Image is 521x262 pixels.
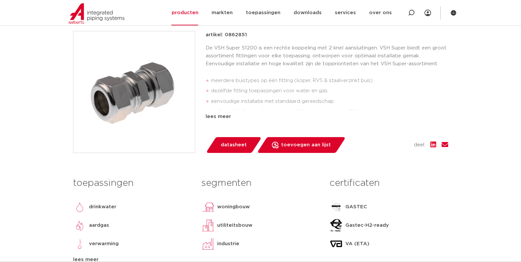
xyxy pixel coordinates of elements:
[330,219,343,232] img: Gastec-H2-ready
[345,221,389,229] p: Gastec-H2-ready
[89,221,109,229] p: aardgas
[211,107,448,117] li: snelle verbindingstechnologie waarbij her-montage mogelijk is
[211,75,448,86] li: meerdere buistypes op één fitting (koper, RVS & staalverzinkt buis)
[206,44,448,68] p: De VSH Super S1200 is een rechte koppeling met 2 knel aansluitingen. VSH Super biedt een groot as...
[414,141,425,149] span: deel:
[201,177,320,190] h3: segmenten
[206,137,262,153] a: datasheet
[73,237,86,250] img: verwarming
[206,113,448,121] div: lees meer
[201,237,215,250] img: industrie
[330,177,448,190] h3: certificaten
[201,200,215,214] img: woningbouw
[73,200,86,214] img: drinkwater
[89,203,116,211] p: drinkwater
[211,86,448,96] li: dezelfde fitting toepassingen voor water en gas
[281,140,331,150] span: toevoegen aan lijst
[89,240,119,248] p: verwarming
[217,203,250,211] p: woningbouw
[73,219,86,232] img: aardgas
[217,221,252,229] p: utiliteitsbouw
[330,200,343,214] img: GASTEC
[345,203,367,211] p: GASTEC
[206,31,247,39] p: artikel: 0862851
[345,240,369,248] p: VA (ETA)
[217,240,239,248] p: industrie
[211,96,448,107] li: eenvoudige installatie met standaard gereedschap
[201,219,215,232] img: utiliteitsbouw
[73,31,195,153] img: Product Image for VSH Super rechte koppeling FF 15 Ni
[330,237,343,250] img: VA (ETA)
[221,140,247,150] span: datasheet
[73,177,191,190] h3: toepassingen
